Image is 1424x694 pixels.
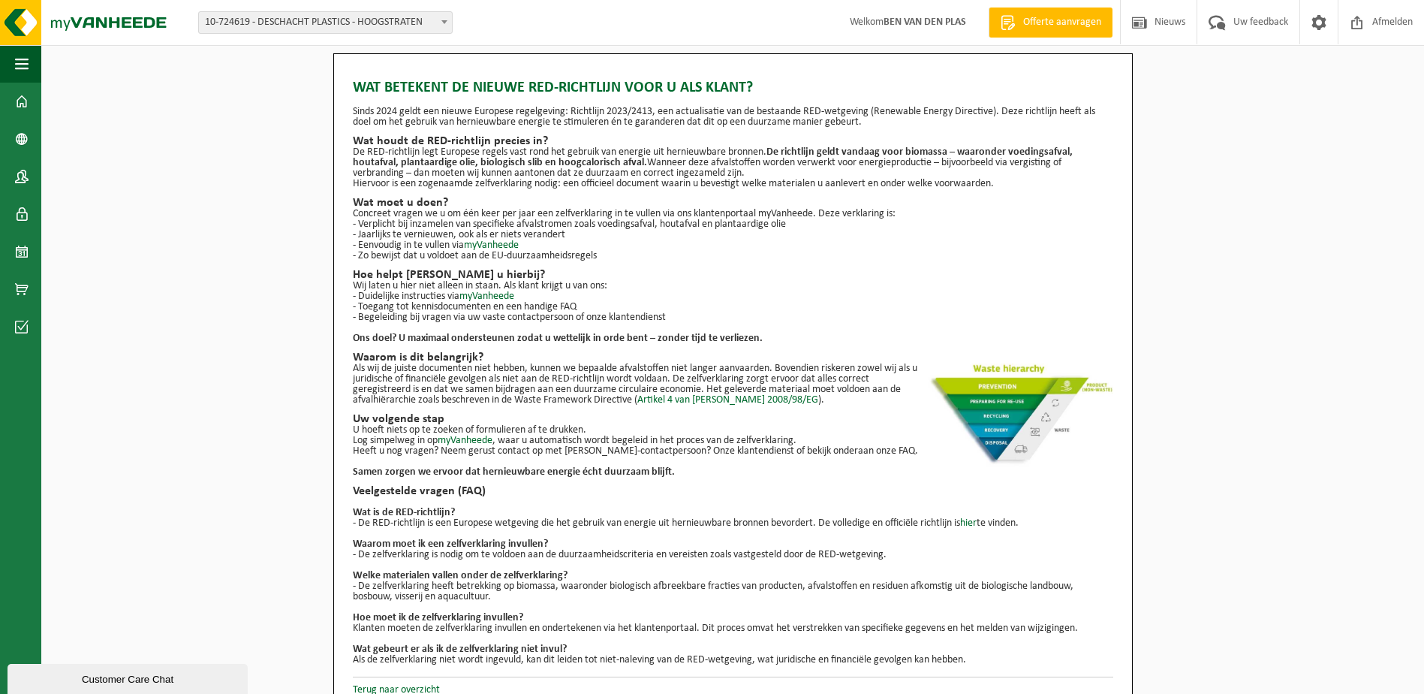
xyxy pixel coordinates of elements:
[353,518,1113,529] p: - De RED-richtlijn is een Europese wetgeving die het gebruik van energie uit hernieuwbare bronnen...
[884,17,966,28] strong: BEN VAN DEN PLAS
[459,291,514,302] a: myVanheede
[353,251,1113,261] p: - Zo bewijst dat u voldoet aan de EU-duurzaamheidsregels
[353,644,567,655] b: Wat gebeurt er als ik de zelfverklaring niet invul?
[353,135,1113,147] h2: Wat houdt de RED-richtlijn precies in?
[353,146,1073,168] strong: De richtlijn geldt vandaag voor biomassa – waaronder voedingsafval, houtafval, plantaardige olie,...
[353,550,1113,560] p: - De zelfverklaring is nodig om te voldoen aan de duurzaamheidscriteria en vereisten zoals vastge...
[353,507,455,518] b: Wat is de RED-richtlijn?
[353,240,1113,251] p: - Eenvoudig in te vullen via
[960,517,977,529] a: hier
[353,302,1113,312] p: - Toegang tot kennisdocumenten en een handige FAQ
[353,581,1113,602] p: - De zelfverklaring heeft betrekking op biomassa, waaronder biologisch afbreekbare fracties van p...
[353,539,548,550] b: Waarom moet ik een zelfverklaring invullen?
[353,179,1113,189] p: Hiervoor is een zogenaamde zelfverklaring nodig: een officieel document waarin u bevestigt welke ...
[353,219,1113,230] p: - Verplicht bij inzamelen van specifieke afvalstromen zoals voedingsafval, houtafval en plantaard...
[353,612,523,623] b: Hoe moet ik de zelfverklaring invullen?
[353,147,1113,179] p: De RED-richtlijn legt Europese regels vast rond het gebruik van energie uit hernieuwbare bronnen....
[353,623,1113,634] p: Klanten moeten de zelfverklaring invullen en ondertekenen via het klantenportaal. Dit proces omva...
[198,11,453,34] span: 10-724619 - DESCHACHT PLASTICS - HOOGSTRATEN
[353,230,1113,240] p: - Jaarlijks te vernieuwen, ook als er niets verandert
[1019,15,1105,30] span: Offerte aanvragen
[353,570,567,581] b: Welke materialen vallen onder de zelfverklaring?
[464,240,519,251] a: myVanheede
[353,312,1113,323] p: - Begeleiding bij vragen via uw vaste contactpersoon of onze klantendienst
[353,655,1113,665] p: Als de zelfverklaring niet wordt ingevuld, kan dit leiden tot niet-naleving van de RED-wetgeving,...
[637,394,818,406] a: Artikel 4 van [PERSON_NAME] 2008/98/EG
[438,435,492,446] a: myVanheede
[8,661,251,694] iframe: chat widget
[353,364,1113,406] p: Als wij de juiste documenten niet hebben, kunnen we bepaalde afvalstoffen niet langer aanvaarden....
[199,12,452,33] span: 10-724619 - DESCHACHT PLASTICS - HOOGSTRATEN
[353,281,1113,291] p: Wij laten u hier niet alleen in staan. Als klant krijgt u van ons:
[989,8,1112,38] a: Offerte aanvragen
[353,107,1113,128] p: Sinds 2024 geldt een nieuwe Europese regelgeving: Richtlijn 2023/2413, een actualisatie van de be...
[353,466,675,478] b: Samen zorgen we ervoor dat hernieuwbare energie écht duurzaam blijft.
[353,352,1113,364] h2: Waarom is dit belangrijk?
[353,485,1113,497] h2: Veelgestelde vragen (FAQ)
[353,77,753,99] span: Wat betekent de nieuwe RED-richtlijn voor u als klant?
[353,333,763,344] strong: Ons doel? U maximaal ondersteunen zodat u wettelijk in orde bent – zonder tijd te verliezen.
[353,425,1113,446] p: U hoeft niets op te zoeken of formulieren af te drukken. Log simpelweg in op , waar u automatisch...
[353,197,1113,209] h2: Wat moet u doen?
[353,209,1113,219] p: Concreet vragen we u om één keer per jaar een zelfverklaring in te vullen via ons klantenportaal ...
[353,269,1113,281] h2: Hoe helpt [PERSON_NAME] u hierbij?
[353,413,1113,425] h2: Uw volgende stap
[353,291,1113,302] p: - Duidelijke instructies via
[353,446,1113,457] p: Heeft u nog vragen? Neem gerust contact op met [PERSON_NAME]-contactpersoon? Onze klantendienst o...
